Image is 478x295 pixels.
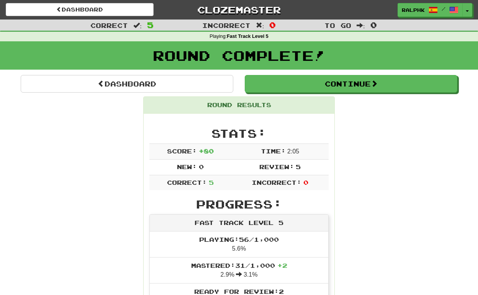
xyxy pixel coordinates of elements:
div: Fast Track Level 5 [150,215,328,231]
div: Round Results [144,97,334,114]
span: + 80 [199,147,214,155]
span: RalphK [402,7,425,13]
span: Mastered: 31 / 1,000 [191,262,287,269]
span: 0 [199,163,204,170]
span: Score: [167,147,197,155]
span: 2 : 0 5 [287,148,299,155]
span: 0 [370,20,377,29]
span: : [256,22,264,29]
span: Ready for Review: 2 [194,288,284,295]
button: Continue [245,75,457,93]
span: + 2 [277,262,287,269]
span: 5 [147,20,154,29]
a: Clozemaster [165,3,313,16]
span: : [133,22,142,29]
span: Incorrect [202,21,250,29]
h2: Stats: [149,127,329,140]
h1: Round Complete! [3,48,475,63]
span: 0 [303,179,308,186]
span: Playing: 56 / 1,000 [199,236,279,243]
span: Correct: [167,179,207,186]
span: 5 [209,179,214,186]
span: Incorrect: [252,179,301,186]
a: RalphK / [398,3,463,17]
span: To go [324,21,351,29]
strong: Fast Track Level 5 [227,34,268,39]
li: 2.9% 3.1% [150,257,328,284]
span: New: [177,163,197,170]
span: : [357,22,365,29]
span: / [442,6,445,11]
h2: Progress: [149,198,329,210]
span: 0 [269,20,276,29]
span: Review: [259,163,294,170]
a: Dashboard [21,75,233,93]
li: 5.6% [150,231,328,258]
span: Time: [261,147,286,155]
a: Dashboard [6,3,154,16]
span: Correct [90,21,128,29]
span: 5 [296,163,301,170]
